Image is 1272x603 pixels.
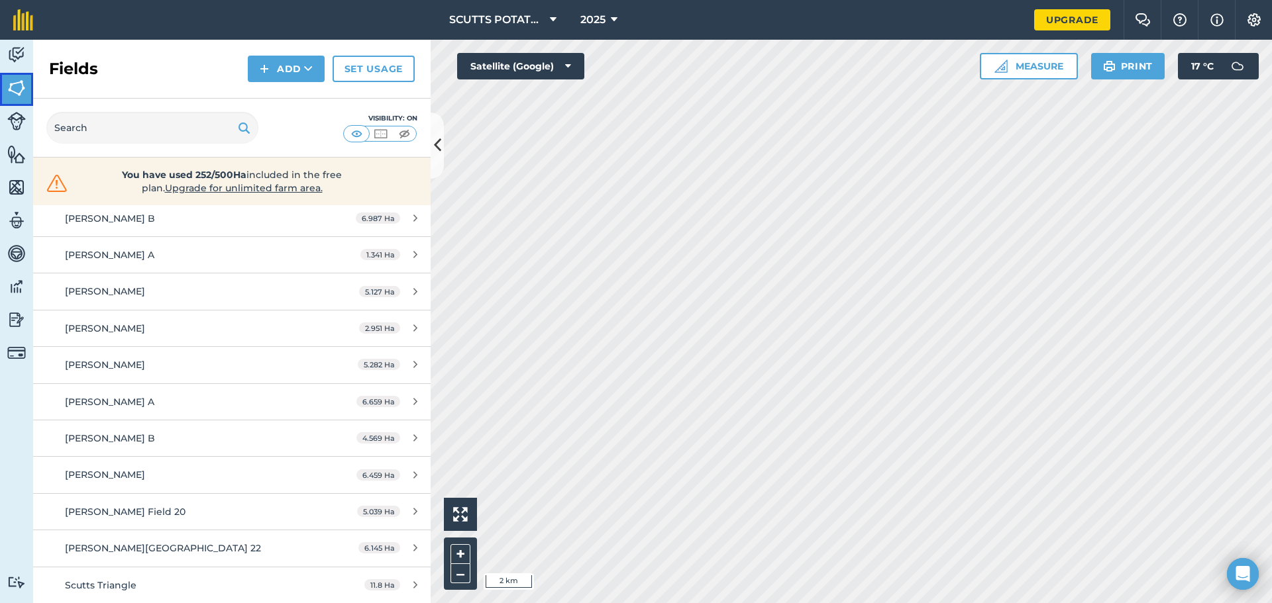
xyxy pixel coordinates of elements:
[356,469,400,481] span: 6.459 Ha
[91,168,373,195] span: included in the free plan .
[1178,53,1259,79] button: 17 °C
[359,322,400,334] span: 2.951 Ha
[7,45,26,65] img: svg+xml;base64,PD94bWwgdmVyc2lvbj0iMS4wIiBlbmNvZGluZz0idXRmLTgiPz4KPCEtLSBHZW5lcmF0b3I6IEFkb2JlIE...
[358,542,400,553] span: 6.145 Ha
[457,53,584,79] button: Satellite (Google)
[356,212,400,224] span: 6.987 Ha
[1227,558,1259,590] div: Open Intercom Messenger
[1103,58,1116,74] img: svg+xml;base64,PHN2ZyB4bWxucz0iaHR0cDovL3d3dy53My5vcmcvMjAwMC9zdmciIHdpZHRoPSIxOSIgaGVpZ2h0PSIyNC...
[453,507,468,522] img: Four arrows, one pointing top left, one top right, one bottom right and the last bottom left
[580,12,606,28] span: 2025
[1034,9,1110,30] a: Upgrade
[7,177,26,197] img: svg+xml;base64,PHN2ZyB4bWxucz0iaHR0cDovL3d3dy53My5vcmcvMjAwMC9zdmciIHdpZHRoPSI1NiIgaGVpZ2h0PSI2MC...
[359,286,400,297] span: 5.127 Ha
[49,58,98,79] h2: Fields
[33,567,431,603] a: Scutts Triangle11.8 Ha
[7,112,26,130] img: svg+xml;base64,PD94bWwgdmVyc2lvbj0iMS4wIiBlbmNvZGluZz0idXRmLTgiPz4KPCEtLSBHZW5lcmF0b3I6IEFkb2JlIE...
[33,273,431,309] a: [PERSON_NAME]5.127 Ha
[165,182,323,194] span: Upgrade for unlimited farm area.
[33,530,431,566] a: [PERSON_NAME][GEOGRAPHIC_DATA] 226.145 Ha
[7,244,26,263] img: svg+xml;base64,PD94bWwgdmVyc2lvbj0iMS4wIiBlbmNvZGluZz0idXRmLTgiPz4KPCEtLSBHZW5lcmF0b3I6IEFkb2JlIE...
[1246,13,1262,26] img: A cog icon
[46,112,258,144] input: Search
[364,579,400,590] span: 11.8 Ha
[65,432,155,444] span: [PERSON_NAME] B
[260,61,269,77] img: svg+xml;base64,PHN2ZyB4bWxucz0iaHR0cDovL3d3dy53My5vcmcvMjAwMC9zdmciIHdpZHRoPSIxNCIgaGVpZ2h0PSIyNC...
[33,237,431,273] a: [PERSON_NAME] A1.341 Ha
[7,277,26,297] img: svg+xml;base64,PD94bWwgdmVyc2lvbj0iMS4wIiBlbmNvZGluZz0idXRmLTgiPz4KPCEtLSBHZW5lcmF0b3I6IEFkb2JlIE...
[33,310,431,346] a: [PERSON_NAME]2.951 Ha
[7,78,26,98] img: svg+xml;base64,PHN2ZyB4bWxucz0iaHR0cDovL3d3dy53My5vcmcvMjAwMC9zdmciIHdpZHRoPSI1NiIgaGVpZ2h0PSI2MC...
[44,168,420,195] a: You have used 252/500Haincluded in the free plan.Upgrade for unlimited farm area.
[994,60,1008,73] img: Ruler icon
[1210,12,1224,28] img: svg+xml;base64,PHN2ZyB4bWxucz0iaHR0cDovL3d3dy53My5vcmcvMjAwMC9zdmciIHdpZHRoPSIxNyIgaGVpZ2h0PSIxNy...
[7,310,26,330] img: svg+xml;base64,PD94bWwgdmVyc2lvbj0iMS4wIiBlbmNvZGluZz0idXRmLTgiPz4KPCEtLSBHZW5lcmF0b3I6IEFkb2JlIE...
[396,127,413,140] img: svg+xml;base64,PHN2ZyB4bWxucz0iaHR0cDovL3d3dy53My5vcmcvMjAwMC9zdmciIHdpZHRoPSI1MCIgaGVpZ2h0PSI0MC...
[7,144,26,164] img: svg+xml;base64,PHN2ZyB4bWxucz0iaHR0cDovL3d3dy53My5vcmcvMjAwMC9zdmciIHdpZHRoPSI1NiIgaGVpZ2h0PSI2MC...
[450,544,470,564] button: +
[33,347,431,383] a: [PERSON_NAME]5.282 Ha
[65,506,185,518] span: [PERSON_NAME] Field 20
[33,420,431,456] a: [PERSON_NAME] B4.569 Ha
[65,359,145,371] span: [PERSON_NAME]
[980,53,1078,79] button: Measure
[449,12,545,28] span: SCUTTS POTATOES
[65,212,155,224] span: [PERSON_NAME] B
[44,173,70,193] img: svg+xml;base64,PHN2ZyB4bWxucz0iaHR0cDovL3d3dy53My5vcmcvMjAwMC9zdmciIHdpZHRoPSIzMiIgaGVpZ2h0PSIzMC...
[65,322,145,334] span: [PERSON_NAME]
[7,576,26,588] img: svg+xml;base64,PD94bWwgdmVyc2lvbj0iMS4wIiBlbmNvZGluZz0idXRmLTgiPz4KPCEtLSBHZW5lcmF0b3I6IEFkb2JlIE...
[33,494,431,530] a: [PERSON_NAME] Field 205.039 Ha
[33,384,431,420] a: [PERSON_NAME] A6.659 Ha
[1172,13,1188,26] img: A question mark icon
[343,113,417,124] div: Visibility: On
[450,564,470,583] button: –
[7,210,26,230] img: svg+xml;base64,PD94bWwgdmVyc2lvbj0iMS4wIiBlbmNvZGluZz0idXRmLTgiPz4KPCEtLSBHZW5lcmF0b3I6IEFkb2JlIE...
[65,285,145,297] span: [PERSON_NAME]
[65,396,154,408] span: [PERSON_NAME] A
[7,344,26,362] img: svg+xml;base64,PD94bWwgdmVyc2lvbj0iMS4wIiBlbmNvZGluZz0idXRmLTgiPz4KPCEtLSBHZW5lcmF0b3I6IEFkb2JlIE...
[358,359,400,370] span: 5.282 Ha
[13,9,33,30] img: fieldmargin Logo
[65,469,145,481] span: [PERSON_NAME]
[1091,53,1165,79] button: Print
[357,506,400,517] span: 5.039 Ha
[65,542,261,554] span: [PERSON_NAME][GEOGRAPHIC_DATA] 22
[1191,53,1214,79] span: 17 ° C
[33,201,431,236] a: [PERSON_NAME] B6.987 Ha
[248,56,325,82] button: Add
[360,249,400,260] span: 1.341 Ha
[356,396,400,407] span: 6.659 Ha
[238,120,250,136] img: svg+xml;base64,PHN2ZyB4bWxucz0iaHR0cDovL3d3dy53My5vcmcvMjAwMC9zdmciIHdpZHRoPSIxOSIgaGVpZ2h0PSIyNC...
[333,56,415,82] a: Set usage
[1135,13,1151,26] img: Two speech bubbles overlapping with the left bubble in the forefront
[33,457,431,492] a: [PERSON_NAME]6.459 Ha
[372,127,389,140] img: svg+xml;base64,PHN2ZyB4bWxucz0iaHR0cDovL3d3dy53My5vcmcvMjAwMC9zdmciIHdpZHRoPSI1MCIgaGVpZ2h0PSI0MC...
[65,249,154,261] span: [PERSON_NAME] A
[348,127,365,140] img: svg+xml;base64,PHN2ZyB4bWxucz0iaHR0cDovL3d3dy53My5vcmcvMjAwMC9zdmciIHdpZHRoPSI1MCIgaGVpZ2h0PSI0MC...
[1224,53,1251,79] img: svg+xml;base64,PD94bWwgdmVyc2lvbj0iMS4wIiBlbmNvZGluZz0idXRmLTgiPz4KPCEtLSBHZW5lcmF0b3I6IEFkb2JlIE...
[356,432,400,443] span: 4.569 Ha
[122,169,246,181] strong: You have used 252/500Ha
[65,579,136,591] span: Scutts Triangle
